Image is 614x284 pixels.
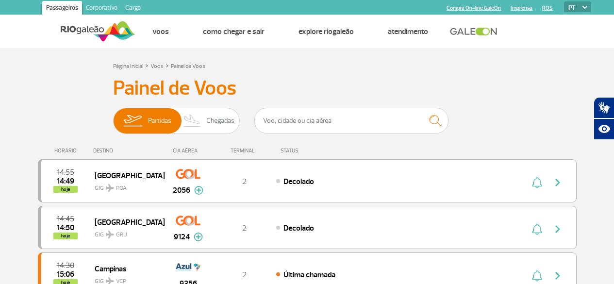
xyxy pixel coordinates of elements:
span: GIG [95,179,157,193]
img: mais-info-painel-voo.svg [194,186,203,195]
span: 2 [242,223,247,233]
h3: Painel de Voos [113,76,501,100]
a: > [166,60,169,71]
div: TERMINAL [213,148,276,154]
img: mais-info-painel-voo.svg [194,233,203,241]
a: > [145,60,149,71]
a: Página Inicial [113,63,143,70]
img: slider-embarque [117,108,148,134]
a: Painel de Voos [171,63,205,70]
span: Decolado [283,177,314,186]
span: Campinas [95,262,157,275]
img: seta-direita-painel-voo.svg [552,177,564,188]
span: Partidas [148,108,171,134]
a: Passageiros [42,1,82,17]
span: 2025-09-30 15:06:00 [57,271,74,278]
span: Última chamada [283,270,335,280]
div: Plugin de acessibilidade da Hand Talk. [594,97,614,140]
img: seta-direita-painel-voo.svg [552,270,564,282]
span: 9124 [174,231,190,243]
a: Voos [150,63,164,70]
span: Decolado [283,223,314,233]
button: Abrir recursos assistivos. [594,118,614,140]
span: 2025-09-30 14:30:00 [57,262,74,269]
span: 2056 [173,184,190,196]
span: POA [116,184,127,193]
img: sino-painel-voo.svg [532,223,542,235]
div: HORÁRIO [41,148,94,154]
img: destiny_airplane.svg [106,231,114,238]
span: 2025-09-30 14:49:00 [57,178,74,184]
a: Compra On-line GaleOn [447,5,501,11]
div: CIA AÉREA [164,148,213,154]
span: 2025-09-30 14:55:00 [57,169,74,176]
a: Cargo [121,1,145,17]
span: 2025-09-30 14:50:57 [57,224,74,231]
a: Voos [152,27,169,36]
span: hoje [53,186,78,193]
a: Explore RIOgaleão [299,27,354,36]
span: [GEOGRAPHIC_DATA] [95,169,157,182]
span: 2 [242,177,247,186]
a: Como chegar e sair [203,27,265,36]
input: Voo, cidade ou cia aérea [254,108,448,134]
span: 2 [242,270,247,280]
span: GIG [95,225,157,239]
a: Atendimento [388,27,428,36]
span: [GEOGRAPHIC_DATA] [95,216,157,228]
img: seta-direita-painel-voo.svg [552,223,564,235]
span: GRU [116,231,127,239]
a: Corporativo [82,1,121,17]
img: sino-painel-voo.svg [532,177,542,188]
span: Chegadas [206,108,234,134]
a: RQS [542,5,553,11]
span: 2025-09-30 14:45:00 [57,216,74,222]
img: slider-desembarque [178,108,207,134]
div: STATUS [276,148,355,154]
div: DESTINO [93,148,164,154]
img: sino-painel-voo.svg [532,270,542,282]
img: destiny_airplane.svg [106,184,114,192]
span: hoje [53,233,78,239]
button: Abrir tradutor de língua de sinais. [594,97,614,118]
a: Imprensa [511,5,532,11]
